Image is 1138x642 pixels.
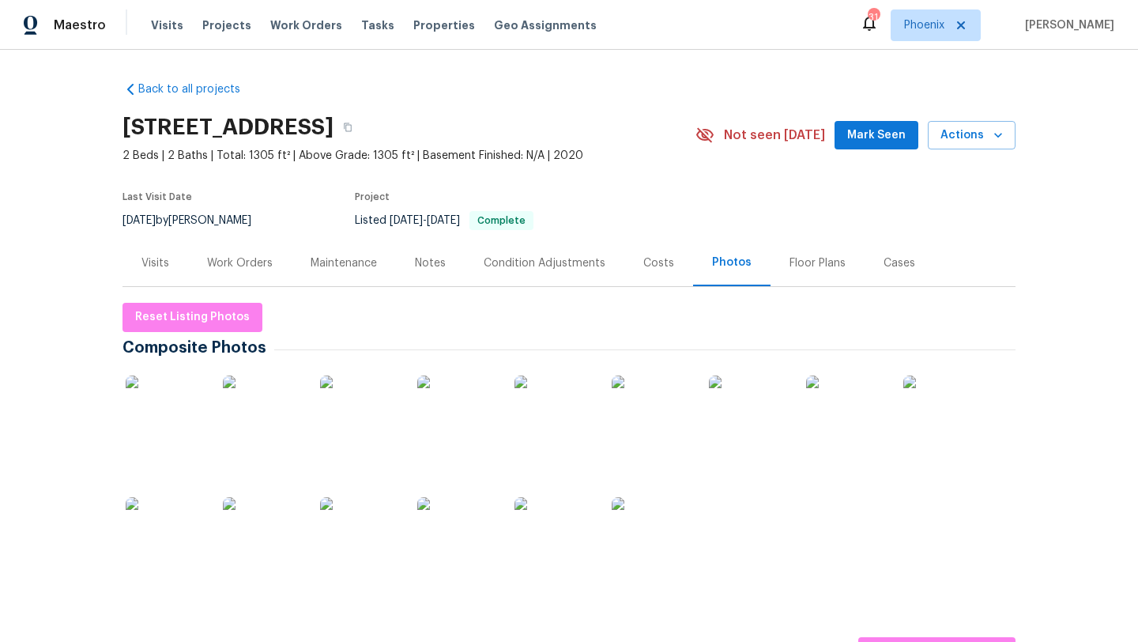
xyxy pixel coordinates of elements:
[390,215,460,226] span: -
[122,340,274,356] span: Composite Photos
[904,17,944,33] span: Phoenix
[361,20,394,31] span: Tasks
[835,121,918,150] button: Mark Seen
[202,17,251,33] span: Projects
[789,255,846,271] div: Floor Plans
[484,255,605,271] div: Condition Adjustments
[122,148,695,164] span: 2 Beds | 2 Baths | Total: 1305 ft² | Above Grade: 1305 ft² | Basement Finished: N/A | 2020
[122,215,156,226] span: [DATE]
[355,192,390,202] span: Project
[141,255,169,271] div: Visits
[928,121,1016,150] button: Actions
[471,216,532,225] span: Complete
[643,255,674,271] div: Costs
[494,17,597,33] span: Geo Assignments
[355,215,533,226] span: Listed
[122,211,270,230] div: by [PERSON_NAME]
[122,303,262,332] button: Reset Listing Photos
[868,9,879,25] div: 31
[135,308,250,327] span: Reset Listing Photos
[122,119,333,135] h2: [STREET_ADDRESS]
[270,17,342,33] span: Work Orders
[712,255,752,270] div: Photos
[311,255,377,271] div: Maintenance
[151,17,183,33] span: Visits
[1019,17,1114,33] span: [PERSON_NAME]
[940,126,1003,145] span: Actions
[847,126,906,145] span: Mark Seen
[390,215,423,226] span: [DATE]
[884,255,915,271] div: Cases
[122,192,192,202] span: Last Visit Date
[415,255,446,271] div: Notes
[333,113,362,142] button: Copy Address
[122,81,274,97] a: Back to all projects
[413,17,475,33] span: Properties
[207,255,273,271] div: Work Orders
[724,127,825,143] span: Not seen [DATE]
[427,215,460,226] span: [DATE]
[54,17,106,33] span: Maestro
